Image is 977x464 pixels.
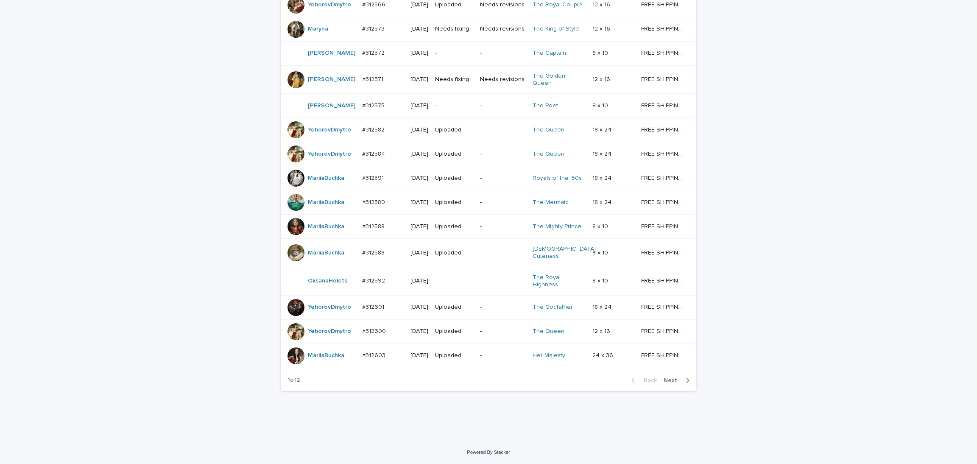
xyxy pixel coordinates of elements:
[592,101,610,109] p: 8 x 10
[435,1,473,8] p: Uploaded
[308,249,344,257] a: MariiaBuchka
[362,74,385,83] p: #312571
[592,74,612,83] p: 12 x 16
[480,223,525,230] p: -
[281,319,696,344] tr: YehorovDmytro #312600#312600 [DATE]Uploaded-The Queen 12 x 1612 x 16 FREE SHIPPING - preview in 1...
[592,125,613,134] p: 18 x 24
[641,326,684,335] p: FREE SHIPPING - preview in 1-2 business days, after your approval delivery will take 5-10 b.d.
[281,17,696,41] tr: Maryna #312573#312573 [DATE]Needs fixingNeeds revisionsThe King of Style 12 x 1612 x 16 FREE SHIP...
[592,48,610,57] p: 8 x 10
[435,25,473,33] p: Needs fixing
[281,239,696,267] tr: MariiaBuchka #312588#312588 [DATE]Uploaded-[DEMOGRAPHIC_DATA] Cuteness 8 x 108 x 10 FREE SHIPPING...
[281,94,696,118] tr: [PERSON_NAME] #312575#312575 [DATE]--The Poet 8 x 108 x 10 FREE SHIPPING - preview in 1-2 busines...
[308,199,344,206] a: MariiaBuchka
[480,151,525,158] p: -
[362,149,387,158] p: #312584
[641,350,684,359] p: FREE SHIPPING - preview in 1-2 business days, after your approval delivery will take 5-10 b.d.
[625,377,660,384] button: Back
[410,151,428,158] p: [DATE]
[362,248,386,257] p: #312588
[308,352,344,359] a: MariiaBuchka
[362,276,387,285] p: #312592
[362,350,387,359] p: #312603
[480,175,525,182] p: -
[410,175,428,182] p: [DATE]
[592,173,613,182] p: 18 x 24
[362,101,386,109] p: #312575
[592,24,612,33] p: 12 x 16
[664,377,682,383] span: Next
[410,249,428,257] p: [DATE]
[410,199,428,206] p: [DATE]
[362,197,387,206] p: #312589
[480,126,525,134] p: -
[410,328,428,335] p: [DATE]
[281,41,696,65] tr: [PERSON_NAME] #312572#312572 [DATE]--The Captain 8 x 108 x 10 FREE SHIPPING - preview in 1-2 busi...
[308,76,355,83] a: [PERSON_NAME]
[533,73,586,87] a: The Golden Queen
[592,149,613,158] p: 18 x 24
[435,76,473,83] p: Needs fixing
[641,101,684,109] p: FREE SHIPPING - preview in 1-2 business days, after your approval delivery will take 5-10 b.d.
[467,450,510,455] a: Powered By Stacker
[533,151,564,158] a: The Queen
[641,302,684,311] p: FREE SHIPPING - preview in 1-2 business days, after your approval delivery will take 5-10 b.d.
[435,304,473,311] p: Uploaded
[362,221,386,230] p: #312588
[435,50,473,57] p: -
[592,326,612,335] p: 12 x 16
[410,1,428,8] p: [DATE]
[410,126,428,134] p: [DATE]
[639,377,657,383] span: Back
[435,126,473,134] p: Uploaded
[362,48,386,57] p: #312572
[480,249,525,257] p: -
[480,76,525,83] p: Needs revisions
[308,151,351,158] a: YehorovDmytro
[281,65,696,94] tr: [PERSON_NAME] #312571#312571 [DATE]Needs fixingNeeds revisionsThe Golden Queen 12 x 1612 x 16 FRE...
[533,1,582,8] a: The Royal Couple
[660,377,696,384] button: Next
[435,328,473,335] p: Uploaded
[592,221,610,230] p: 8 x 10
[533,50,566,57] a: The Captain
[410,76,428,83] p: [DATE]
[480,277,525,285] p: -
[435,277,473,285] p: -
[362,125,386,134] p: #312582
[480,50,525,57] p: -
[308,25,328,33] a: Maryna
[281,118,696,142] tr: YehorovDmytro #312582#312582 [DATE]Uploaded-The Queen 18 x 2418 x 24 FREE SHIPPING - preview in 1...
[641,149,684,158] p: FREE SHIPPING - preview in 1-2 business days, after your approval delivery will take 5-10 b.d.
[410,223,428,230] p: [DATE]
[435,223,473,230] p: Uploaded
[592,248,610,257] p: 8 x 10
[435,151,473,158] p: Uploaded
[435,102,473,109] p: -
[308,175,344,182] a: MariiaBuchka
[362,24,386,33] p: #312573
[592,197,613,206] p: 18 x 24
[308,328,351,335] a: YehorovDmytro
[308,50,355,57] a: [PERSON_NAME]
[281,344,696,368] tr: MariiaBuchka #312603#312603 [DATE]Uploaded-Her Majesty 24 x 3624 x 36 FREE SHIPPING - preview in ...
[533,175,582,182] a: Royals of the '50s
[533,102,558,109] a: The Poet
[435,249,473,257] p: Uploaded
[533,25,579,33] a: The King of Style
[281,215,696,239] tr: MariiaBuchka #312588#312588 [DATE]Uploaded-The Mighty Prince 8 x 108 x 10 FREE SHIPPING - preview...
[533,223,581,230] a: The Mighty Prince
[308,102,355,109] a: [PERSON_NAME]
[362,302,386,311] p: #312601
[308,223,344,230] a: MariiaBuchka
[641,24,684,33] p: FREE SHIPPING - preview in 1-2 business days, after your approval delivery will take 5-10 b.d.
[281,166,696,190] tr: MariiaBuchka #312591#312591 [DATE]Uploaded-Royals of the '50s 18 x 2418 x 24 FREE SHIPPING - prev...
[308,304,351,311] a: YehorovDmytro
[641,276,684,285] p: FREE SHIPPING - preview in 1-2 business days, after your approval delivery will take 5-10 b.d.
[533,304,573,311] a: The Godfather
[410,277,428,285] p: [DATE]
[480,328,525,335] p: -
[362,173,385,182] p: #312591
[641,125,684,134] p: FREE SHIPPING - preview in 1-2 business days, after your approval delivery will take 5-10 b.d.
[281,370,307,391] p: 1 of 2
